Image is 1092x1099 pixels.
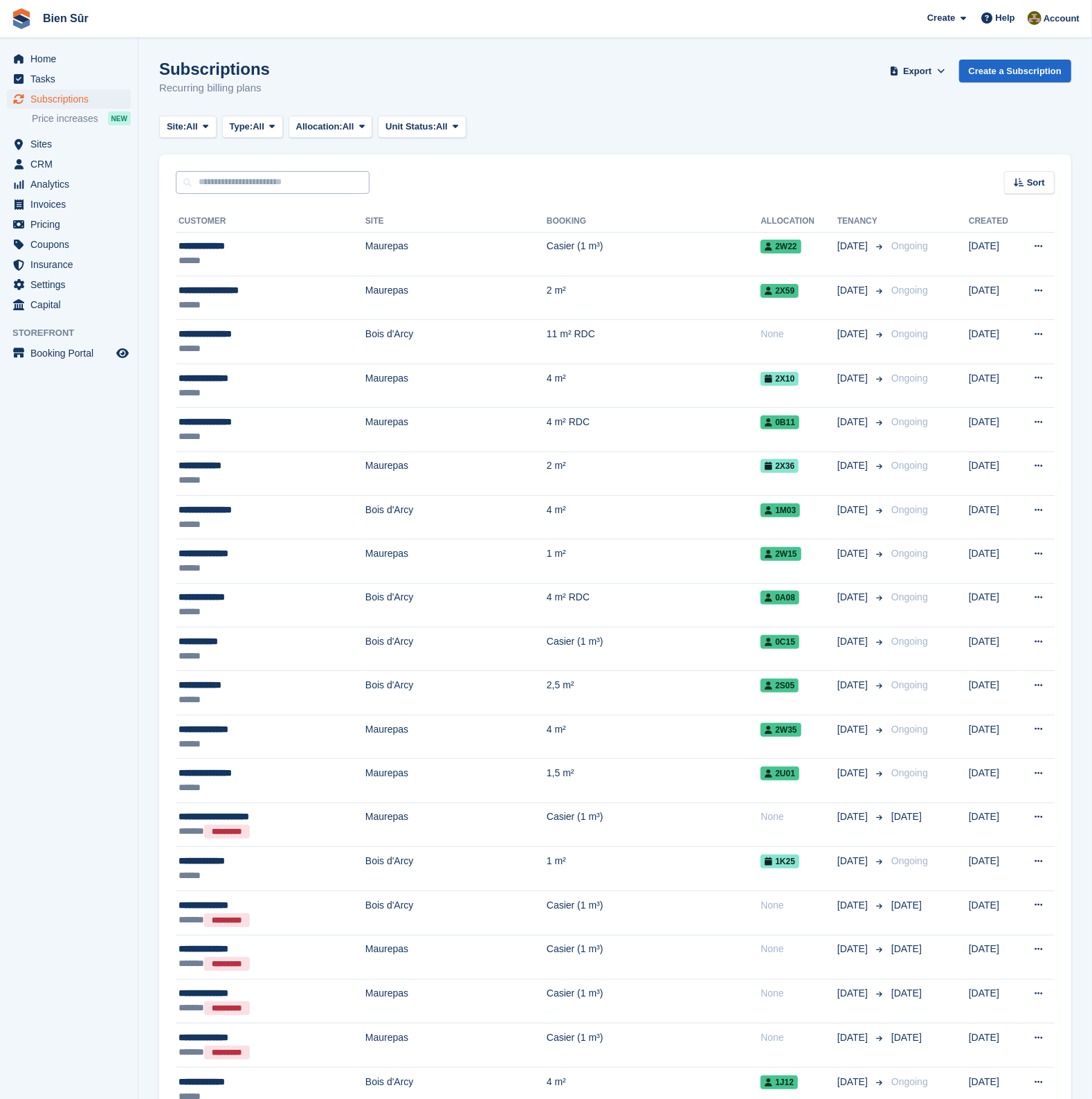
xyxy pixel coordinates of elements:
[837,503,871,517] span: [DATE]
[365,671,547,715] td: Bois d'Arcy
[547,232,761,276] td: Casier (1 m³)
[761,635,799,649] span: 0C15
[1028,11,1041,25] img: Matthieu Burnand
[837,986,871,1001] span: [DATE]
[159,80,270,96] p: Recurring billing plans
[891,900,922,911] span: [DATE]
[365,408,547,452] td: Maurepas
[891,988,922,999] span: [DATE]
[996,11,1015,25] span: Help
[837,766,871,780] span: [DATE]
[969,891,1019,935] td: [DATE]
[891,1032,922,1043] span: [DATE]
[30,255,113,274] span: Insurance
[547,539,761,583] td: 1 m²
[7,195,131,214] a: menu
[365,276,547,320] td: Maurepas
[959,60,1071,82] a: Create a Subscription
[365,211,547,233] th: Site
[837,854,871,868] span: [DATE]
[365,539,547,583] td: Maurepas
[365,935,547,979] td: Maurepas
[837,327,871,341] span: [DATE]
[969,452,1019,495] td: [DATE]
[7,275,131,294] a: menu
[343,120,354,134] span: All
[969,803,1019,847] td: [DATE]
[837,283,871,298] span: [DATE]
[927,11,955,25] span: Create
[891,636,928,647] span: Ongoing
[969,759,1019,803] td: [DATE]
[7,89,131,109] a: menu
[547,408,761,452] td: 4 m² RDC
[11,8,32,29] img: stora-icon-8386f47178a22dfd0bd8f6a31ec36ba5ce8667c1dd55bd0f319d3a0aa187defe.svg
[969,935,1019,979] td: [DATE]
[761,327,837,341] div: None
[30,69,113,89] span: Tasks
[761,211,837,233] th: Allocation
[32,111,131,126] a: Price increases NEW
[969,495,1019,539] td: [DATE]
[385,120,436,134] span: Unit Status:
[891,373,928,384] span: Ongoing
[7,49,131,69] a: menu
[969,1024,1019,1068] td: [DATE]
[547,495,761,539] td: 4 m²
[837,810,871,824] span: [DATE]
[365,627,547,671] td: Bois d'Arcy
[547,364,761,407] td: 4 m²
[547,715,761,758] td: 4 m²
[30,175,113,194] span: Analytics
[837,722,871,737] span: [DATE]
[837,678,871,693] span: [DATE]
[365,1024,547,1068] td: Maurepas
[1027,176,1045,190] span: Sort
[547,979,761,1024] td: Casier (1 m³)
[30,275,113,294] span: Settings
[891,767,928,778] span: Ongoing
[891,943,922,954] span: [DATE]
[761,284,799,298] span: 2X59
[891,1076,928,1087] span: Ongoing
[365,759,547,803] td: Maurepas
[365,320,547,364] td: Bois d'Arcy
[30,295,113,314] span: Capital
[159,60,270,78] h1: Subscriptions
[32,112,98,125] span: Price increases
[547,803,761,847] td: Casier (1 m³)
[378,116,466,139] button: Unit Status: All
[837,546,871,561] span: [DATE]
[837,1030,871,1045] span: [DATE]
[761,240,801,253] span: 2W22
[547,1024,761,1068] td: Casier (1 m³)
[969,627,1019,671] td: [DATE]
[969,320,1019,364] td: [DATE]
[891,855,928,866] span: Ongoing
[837,1075,871,1089] span: [DATE]
[230,120,253,134] span: Type:
[365,583,547,627] td: Bois d'Arcy
[365,891,547,935] td: Bois d'Arcy
[761,723,801,737] span: 2W35
[761,416,799,429] span: 0B11
[365,364,547,407] td: Maurepas
[969,211,1019,233] th: Created
[761,591,799,605] span: 0A08
[969,847,1019,891] td: [DATE]
[365,715,547,758] td: Maurepas
[7,175,131,194] a: menu
[761,679,799,693] span: 2S05
[891,548,928,559] span: Ongoing
[969,979,1019,1024] td: [DATE]
[891,811,922,822] span: [DATE]
[761,372,799,386] span: 2X10
[837,634,871,649] span: [DATE]
[891,285,928,296] span: Ongoing
[30,89,113,109] span: Subscriptions
[891,416,928,427] span: Ongoing
[761,898,837,913] div: None
[837,239,871,253] span: [DATE]
[891,724,928,735] span: Ongoing
[365,979,547,1024] td: Maurepas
